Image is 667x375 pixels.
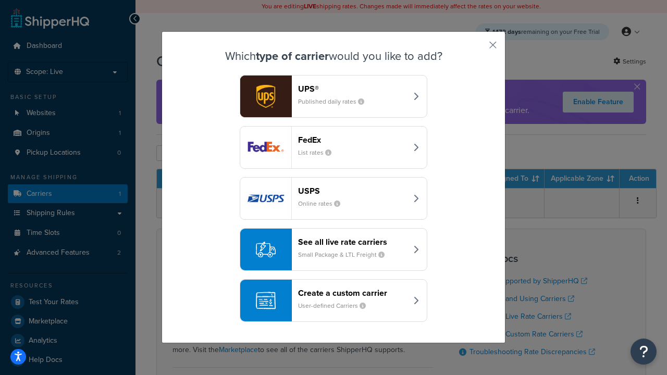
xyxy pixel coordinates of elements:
small: List rates [298,148,340,157]
button: usps logoUSPSOnline rates [240,177,427,220]
img: icon-carrier-liverate-becf4550.svg [256,240,276,259]
strong: type of carrier [256,47,329,65]
button: Open Resource Center [631,339,657,365]
header: FedEx [298,135,407,145]
img: usps logo [240,178,291,219]
header: Create a custom carrier [298,288,407,298]
h3: Which would you like to add? [188,50,479,63]
small: Online rates [298,199,349,208]
button: ups logoUPS®Published daily rates [240,75,427,118]
button: Create a custom carrierUser-defined Carriers [240,279,427,322]
img: fedEx logo [240,127,291,168]
header: USPS [298,186,407,196]
small: Published daily rates [298,97,373,106]
img: ups logo [240,76,291,117]
small: User-defined Carriers [298,301,374,310]
header: UPS® [298,84,407,94]
img: icon-carrier-custom-c93b8a24.svg [256,291,276,310]
small: Small Package & LTL Freight [298,250,393,259]
header: See all live rate carriers [298,237,407,247]
button: See all live rate carriersSmall Package & LTL Freight [240,228,427,271]
button: fedEx logoFedExList rates [240,126,427,169]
